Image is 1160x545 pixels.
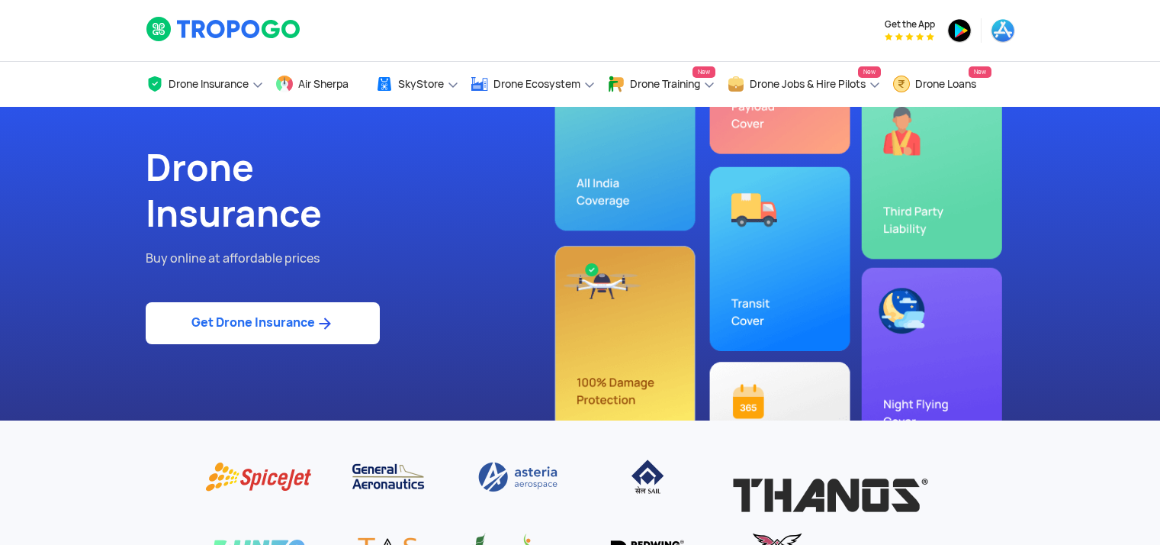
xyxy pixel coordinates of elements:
a: Drone Jobs & Hire PilotsNew [727,62,881,107]
a: Air Sherpa [275,62,364,107]
img: General Aeronautics [335,459,442,495]
span: SkyStore [398,78,444,90]
span: Air Sherpa [298,78,349,90]
a: Drone LoansNew [892,62,991,107]
img: Thanos Technologies [724,459,937,532]
h1: Drone Insurance [146,145,569,237]
img: Spice Jet [205,459,312,495]
a: Drone Insurance [146,62,264,107]
img: ic_playstore.png [947,18,972,43]
span: New [692,66,715,78]
a: Drone Ecosystem [471,62,596,107]
img: ic_arrow_forward_blue.svg [315,314,334,333]
span: Get the App [885,18,935,31]
img: IISCO Steel Plant [594,459,701,495]
span: Drone Training [630,78,700,90]
span: Drone Ecosystem [493,78,580,90]
span: Drone Loans [915,78,976,90]
img: logoHeader.svg [146,16,302,42]
p: Buy online at affordable prices [146,249,569,269]
a: SkyStore [375,62,459,107]
span: New [858,66,881,78]
span: Drone Insurance [169,78,249,90]
span: New [969,66,991,78]
a: Get Drone Insurance [146,302,380,344]
img: Asteria aerospace [464,459,571,495]
a: Drone TrainingNew [607,62,715,107]
img: ic_appstore.png [991,18,1015,43]
span: Drone Jobs & Hire Pilots [750,78,866,90]
img: App Raking [885,33,934,40]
